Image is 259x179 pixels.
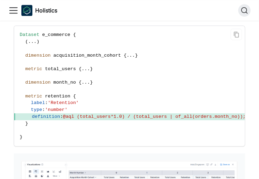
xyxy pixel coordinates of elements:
span: month_no [53,80,76,85]
span: retention [45,94,70,99]
span: @aql (total_users*1.0) / (total_users | of_all(orders.month_no));; [63,114,248,119]
button: Copy code to clipboard [231,29,242,40]
span: Dataset [20,32,39,37]
button: Search (Ctrl+K) [238,4,251,17]
span: total_users [45,66,76,72]
span: ( [25,39,28,44]
img: Holistics [21,5,32,16]
span: } [20,134,22,140]
span: label [31,100,45,105]
a: HolisticsHolistics [21,5,57,16]
span: } [25,121,28,126]
span: { [79,66,81,72]
span: acquisition_month_cohort [53,53,121,58]
span: . [31,39,34,44]
span: : [45,100,48,105]
b: Holistics [35,6,57,15]
span: dimension [25,80,50,85]
span: 'number' [45,107,67,112]
span: . [87,80,90,85]
span: dimension [25,53,50,58]
span: ) [37,39,39,44]
span: } [90,80,93,85]
span: { [124,53,127,58]
span: . [84,66,87,72]
span: . [28,39,31,44]
span: } [90,66,93,72]
span: . [82,80,84,85]
span: . [87,66,90,72]
span: . [127,53,129,58]
span: . [34,39,37,44]
span: { [79,80,81,85]
span: { [73,94,76,99]
span: . [132,53,135,58]
span: e_commerce [42,32,70,37]
span: . [129,53,132,58]
span: definition [32,114,60,119]
span: metric [25,94,42,99]
span: metric [25,66,42,72]
span: { [73,32,76,37]
span: . [82,66,84,72]
span: : [60,114,63,119]
span: } [135,53,138,58]
span: : [42,107,45,112]
span: . [84,80,87,85]
span: type [31,107,42,112]
span: 'Retention' [48,100,79,105]
button: Toggle navigation bar [8,5,19,16]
